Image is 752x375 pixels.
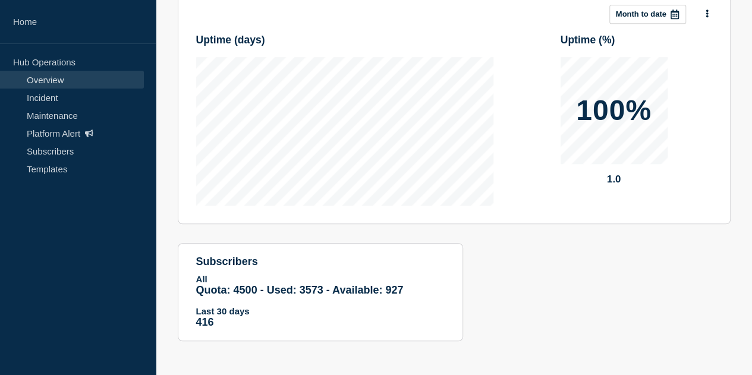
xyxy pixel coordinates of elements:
[196,306,445,316] p: Last 30 days
[576,96,652,125] p: 100%
[196,256,445,268] h4: subscribers
[196,316,445,329] p: 416
[196,284,404,296] span: Quota: 4500 - Used: 3573 - Available: 927
[196,274,445,284] p: All
[561,174,668,185] p: 1.0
